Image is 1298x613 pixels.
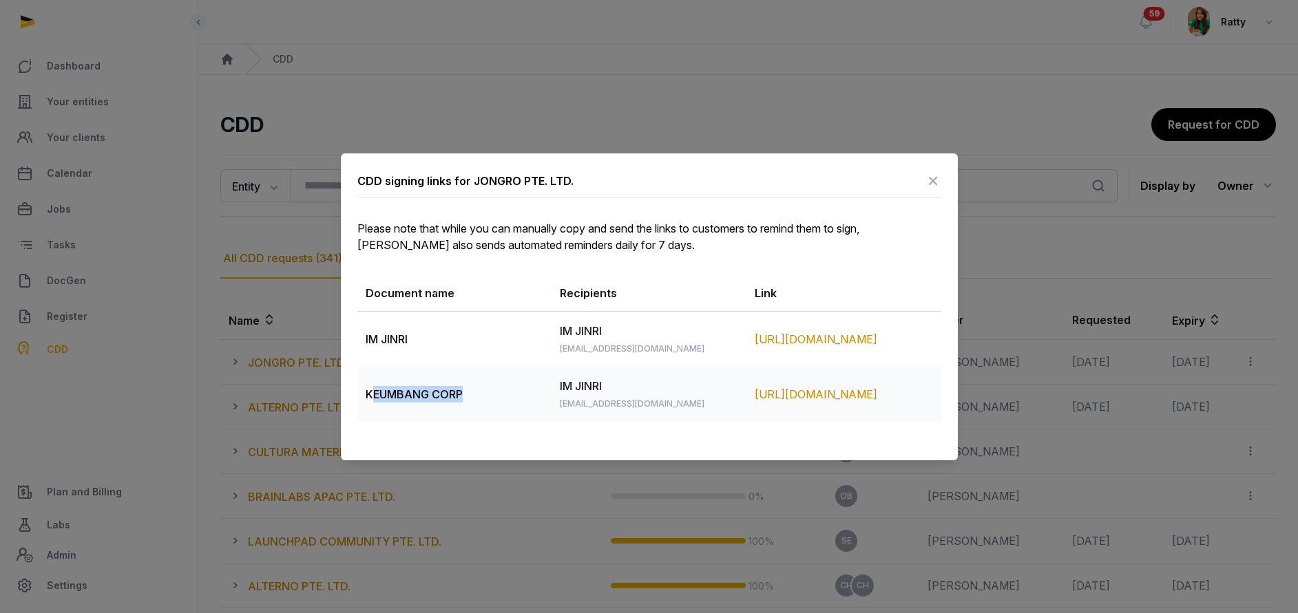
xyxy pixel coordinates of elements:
div: CDD signing links for JONGRO PTE. LTD. [357,173,574,189]
span: [EMAIL_ADDRESS][DOMAIN_NAME] [560,398,704,409]
div: [URL][DOMAIN_NAME] [755,331,933,347]
div: [URL][DOMAIN_NAME] [755,386,933,402]
span: KEUMBANG CORP [366,387,463,401]
th: Recipients [552,275,746,312]
td: IM JINRI [552,367,746,422]
th: Document name [357,275,552,312]
p: Please note that while you can manually copy and send the links to customers to remind them to si... [357,220,941,253]
th: Link [746,275,941,312]
span: IM JINRI [366,332,408,346]
td: IM JINRI [552,311,746,367]
span: [EMAIL_ADDRESS][DOMAIN_NAME] [560,343,704,354]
